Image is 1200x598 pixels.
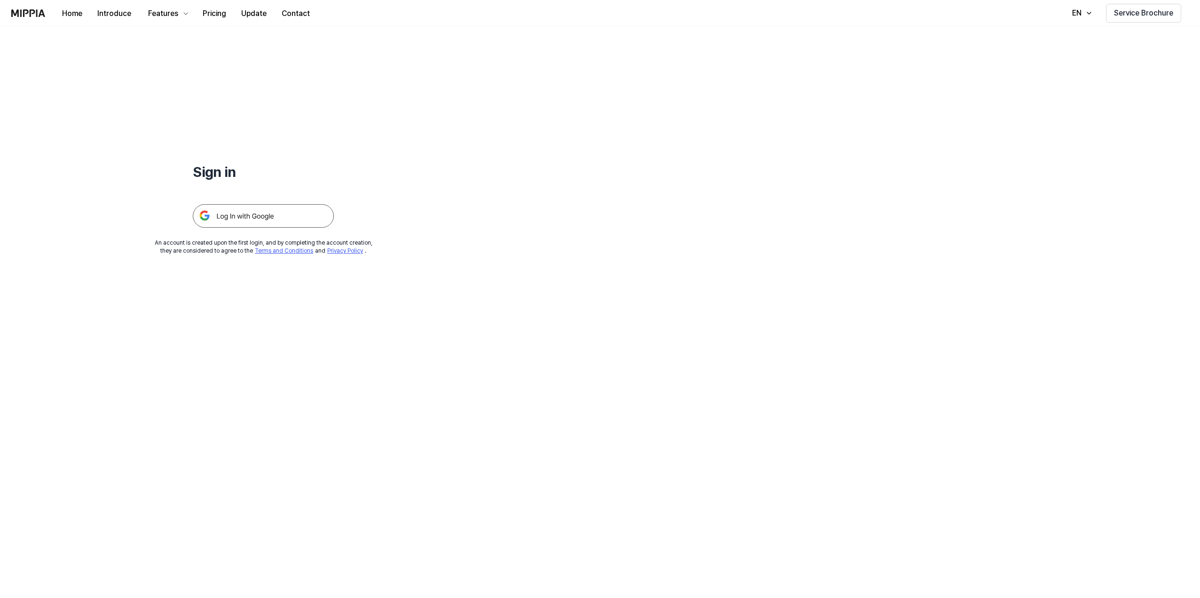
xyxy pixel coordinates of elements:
button: Home [55,4,90,23]
img: 구글 로그인 버튼 [193,204,334,228]
button: Service Brochure [1106,4,1181,23]
h1: Sign in [193,162,334,182]
img: logo [11,9,45,17]
a: Update [234,0,274,26]
button: Introduce [90,4,139,23]
div: EN [1070,8,1083,19]
div: Features [146,8,180,19]
button: EN [1063,4,1098,23]
a: Privacy Policy [327,247,363,254]
a: Terms and Conditions [255,247,313,254]
button: Update [234,4,274,23]
button: Contact [274,4,317,23]
button: Pricing [195,4,234,23]
div: An account is created upon the first login, and by completing the account creation, they are cons... [155,239,372,255]
button: Features [139,4,195,23]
